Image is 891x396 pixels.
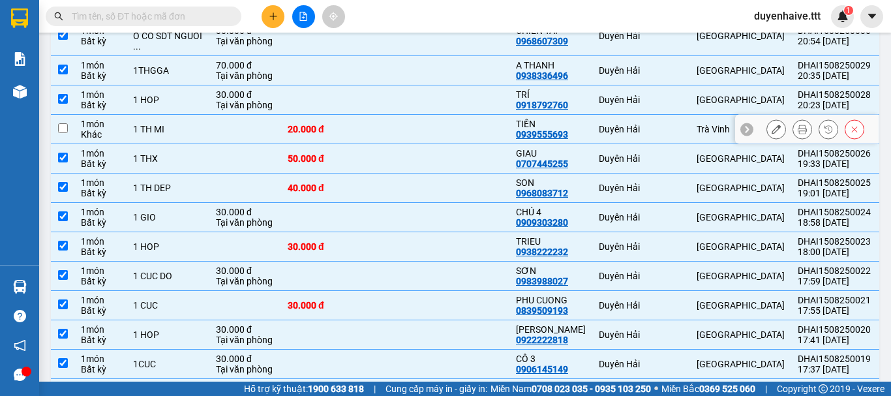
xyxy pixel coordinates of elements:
[216,276,275,286] div: Tại văn phòng
[216,364,275,374] div: Tại văn phòng
[133,359,203,369] div: 1CUC
[846,6,851,15] span: 1
[516,36,568,46] div: 0968607309
[10,84,30,97] span: CR :
[216,354,275,364] div: 30.000 đ
[216,70,275,81] div: Tại văn phòng
[81,100,120,110] div: Bất kỳ
[292,5,315,28] button: file-add
[81,324,120,335] div: 1 món
[216,100,275,110] div: Tại văn phòng
[288,153,353,164] div: 50.000 đ
[216,60,275,70] div: 70.000 đ
[798,60,871,70] div: DHAI1508250029
[133,95,203,105] div: 1 HOP
[516,70,568,81] div: 0938336496
[697,183,785,193] div: [GEOGRAPHIC_DATA]
[133,329,203,340] div: 1 HOP
[85,11,217,40] div: [GEOGRAPHIC_DATA]
[765,382,767,396] span: |
[491,382,651,396] span: Miền Nam
[599,153,684,164] div: Duyên Hải
[697,271,785,281] div: [GEOGRAPHIC_DATA]
[329,12,338,21] span: aim
[14,310,26,322] span: question-circle
[798,335,871,345] div: 17:41 [DATE]
[133,65,203,76] div: 1THGGA
[599,95,684,105] div: Duyên Hải
[798,217,871,228] div: 18:58 [DATE]
[516,236,586,247] div: TRIEU
[216,207,275,217] div: 30.000 đ
[744,8,831,24] span: duyenhaive.ttt
[697,153,785,164] div: [GEOGRAPHIC_DATA]
[85,40,217,56] div: TRƯỜNG HẢI
[516,177,586,188] div: SON
[697,212,785,222] div: [GEOGRAPHIC_DATA]
[81,305,120,316] div: Bất kỳ
[798,266,871,276] div: DHAI1508250022
[11,12,31,26] span: Gửi:
[599,329,684,340] div: Duyên Hải
[81,60,120,70] div: 1 món
[798,89,871,100] div: DHAI1508250028
[697,95,785,105] div: [GEOGRAPHIC_DATA]
[697,124,785,134] div: Trà Vinh
[798,100,871,110] div: 20:23 [DATE]
[133,212,203,222] div: 1 GIO
[661,382,755,396] span: Miền Bắc
[599,300,684,311] div: Duyên Hải
[697,329,785,340] div: [GEOGRAPHIC_DATA]
[81,188,120,198] div: Bất kỳ
[13,280,27,294] img: warehouse-icon
[81,36,120,46] div: Bất kỳ
[516,60,586,70] div: A THANH
[13,52,27,66] img: solution-icon
[81,207,120,217] div: 1 món
[133,153,203,164] div: 1 THX
[81,236,120,247] div: 1 món
[516,266,586,276] div: SƠN
[654,386,658,391] span: ⚪️
[81,247,120,257] div: Bất kỳ
[216,266,275,276] div: 30.000 đ
[81,217,120,228] div: Bất kỳ
[81,89,120,100] div: 1 món
[798,247,871,257] div: 18:00 [DATE]
[516,217,568,228] div: 0909303280
[516,335,568,345] div: 0922222818
[133,124,203,134] div: 1 TH MI
[81,295,120,305] div: 1 món
[697,65,785,76] div: [GEOGRAPHIC_DATA]
[798,36,871,46] div: 20:54 [DATE]
[269,12,278,21] span: plus
[385,382,487,396] span: Cung cấp máy in - giấy in:
[599,241,684,252] div: Duyên Hải
[516,276,568,286] div: 0983988027
[11,8,28,28] img: logo-vxr
[322,5,345,28] button: aim
[866,10,878,22] span: caret-down
[14,339,26,352] span: notification
[72,9,226,23] input: Tìm tên, số ĐT hoặc mã đơn
[516,305,568,316] div: 0839509193
[81,159,120,169] div: Bất kỳ
[798,236,871,247] div: DHAI1508250023
[262,5,284,28] button: plus
[216,324,275,335] div: 30.000 đ
[299,12,308,21] span: file-add
[599,359,684,369] div: Duyên Hải
[516,295,586,305] div: PHU CUONG
[216,335,275,345] div: Tại văn phòng
[288,300,353,311] div: 30.000 đ
[54,12,63,21] span: search
[798,364,871,374] div: 17:37 [DATE]
[599,183,684,193] div: Duyên Hải
[516,148,586,159] div: GIAU
[599,271,684,281] div: Duyên Hải
[798,324,871,335] div: DHAI1508250020
[81,129,120,140] div: Khác
[798,159,871,169] div: 19:33 [DATE]
[599,124,684,134] div: Duyên Hải
[699,384,755,394] strong: 0369 525 060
